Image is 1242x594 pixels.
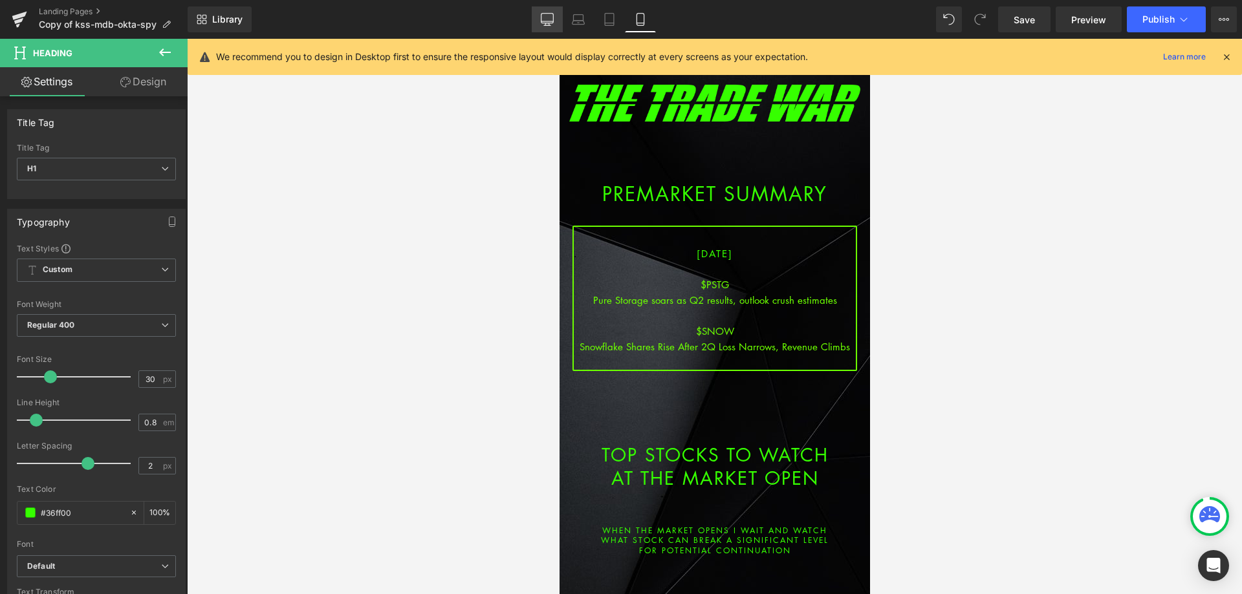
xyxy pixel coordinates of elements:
h1: WHAT STOCK CAN BREAK A SIGNIFICANT LEVEL [6,496,304,507]
div: Font Weight [17,300,176,309]
span: Save [1014,13,1035,27]
button: Undo [936,6,962,32]
a: Learn more [1158,49,1211,65]
div: Open Intercom Messenger [1198,550,1229,581]
div: Text Styles [17,243,176,253]
a: Landing Pages [39,6,188,17]
h1: FOR POTENTIAL CONTINUATION [6,507,304,517]
i: Default [27,561,55,572]
span: em [163,418,174,427]
input: Color [41,505,124,520]
h1: PREMARKET SUMMARY [10,147,301,163]
div: Font Size [17,355,176,364]
button: More [1211,6,1237,32]
a: Tablet [594,6,625,32]
span: Library [212,14,243,25]
a: Design [96,67,190,96]
div: Pure Storage soars as Q2 results, outlook crush estimates [14,253,296,269]
h1: WHEN THE MARKET OPENS I WAIT AND WATCH [6,487,304,497]
div: Text Color [17,485,176,494]
div: $PSTG [14,238,296,253]
div: Font [17,540,176,549]
span: Publish [1142,14,1175,25]
p: We recommend you to design in Desktop first to ensure the responsive layout would display correct... [216,50,808,64]
b: Custom [43,264,72,275]
div: Snowflake Shares Rise After 2Q Loss Narrows, Revenue Climbs [14,300,296,315]
div: Letter Spacing [17,441,176,451]
div: Title Tag [17,110,55,128]
a: Mobile [625,6,656,32]
div: Typography [17,209,70,228]
span: Heading [33,48,72,58]
span: Preview [1071,13,1106,27]
div: % [144,502,175,524]
div: $SNOW [14,284,296,300]
a: Desktop [532,6,563,32]
span: Copy of kss-mdb-okta-spy [39,19,157,30]
b: Regular 400 [27,320,75,330]
span: px [163,461,174,470]
a: Laptop [563,6,594,32]
a: New Library [188,6,252,32]
button: Redo [967,6,993,32]
span: px [163,375,174,383]
div: Line Height [17,398,176,407]
span: [DATE] [137,208,173,221]
a: Preview [1056,6,1122,32]
b: H1 [27,164,36,173]
div: Title Tag [17,143,176,153]
button: Publish [1127,6,1206,32]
